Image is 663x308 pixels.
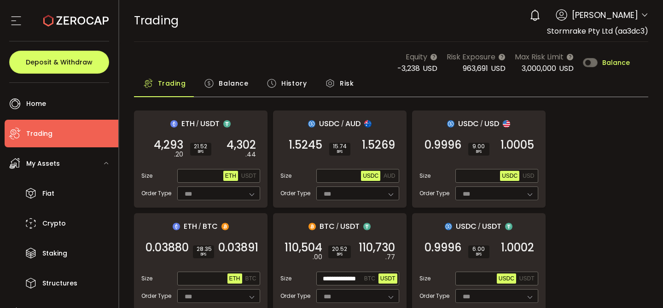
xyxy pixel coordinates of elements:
[319,118,340,129] span: USDC
[501,243,534,252] span: 1.0002
[522,63,556,74] span: 3,000,000
[521,171,536,181] button: USD
[406,51,427,63] span: Equity
[245,150,256,159] em: .44
[285,243,322,252] span: 110,504
[42,277,77,290] span: Structures
[397,63,420,74] span: -3,238
[425,140,461,150] span: 0.9996
[515,51,564,63] span: Max Risk Limit
[26,157,60,170] span: My Assets
[227,140,256,150] span: 4,302
[484,118,499,129] span: USD
[500,140,534,150] span: 1.0005
[141,172,152,180] span: Size
[170,120,178,128] img: eth_portfolio.svg
[320,221,335,232] span: BTC
[42,217,66,230] span: Crypto
[500,171,519,181] button: USDC
[502,173,518,179] span: USDC
[380,275,395,282] span: USDT
[42,247,67,260] span: Staking
[361,171,380,181] button: USDC
[499,275,514,282] span: USDC
[519,275,535,282] span: USDT
[197,252,210,257] i: BPS
[26,59,93,65] span: Deposit & Withdraw
[340,74,354,93] span: Risk
[480,120,483,128] em: /
[364,120,372,128] img: aud_portfolio.svg
[336,222,339,231] em: /
[198,222,201,231] em: /
[385,252,395,262] em: .77
[141,292,171,300] span: Order Type
[447,51,495,63] span: Risk Exposure
[184,221,197,232] span: ETH
[602,59,630,66] span: Balance
[378,273,397,284] button: USDT
[313,252,322,262] em: .00
[203,221,218,232] span: BTC
[280,274,291,283] span: Size
[472,149,486,155] i: BPS
[158,74,186,93] span: Trading
[472,246,486,252] span: 6.00
[197,246,210,252] span: 28.35
[280,189,310,198] span: Order Type
[9,51,109,74] button: Deposit & Withdraw
[458,118,479,129] span: USDC
[359,243,395,252] span: 110,730
[239,171,258,181] button: USDT
[340,221,360,232] span: USDT
[617,264,663,308] iframe: Chat Widget
[219,74,248,93] span: Balance
[523,173,534,179] span: USD
[173,223,180,230] img: eth_portfolio.svg
[181,118,195,129] span: ETH
[281,74,307,93] span: History
[505,223,512,230] img: usdt_portfolio.svg
[362,140,395,150] span: 1.5269
[503,120,510,128] img: usd_portfolio.svg
[363,173,378,179] span: USDC
[425,243,461,252] span: 0.9996
[491,63,506,74] span: USD
[289,140,322,150] span: 1.5245
[245,275,256,282] span: BTC
[384,173,395,179] span: AUD
[362,273,377,284] button: BTC
[194,144,208,149] span: 21.52
[559,63,574,74] span: USD
[419,189,449,198] span: Order Type
[308,120,315,128] img: usdc_portfolio.svg
[200,118,220,129] span: USDT
[141,274,152,283] span: Size
[223,171,238,181] button: ETH
[141,189,171,198] span: Order Type
[572,9,638,21] span: [PERSON_NAME]
[194,149,208,155] i: BPS
[472,252,486,257] i: BPS
[134,12,179,29] span: Trading
[478,222,481,231] em: /
[364,275,375,282] span: BTC
[26,97,46,110] span: Home
[456,221,477,232] span: USDC
[547,26,648,36] span: Stormrake Pty Ltd (aa3dc3)
[472,144,486,149] span: 9.00
[333,144,347,149] span: 15.74
[482,221,501,232] span: USDT
[308,223,316,230] img: btc_portfolio.svg
[244,273,258,284] button: BTC
[280,292,310,300] span: Order Type
[333,149,347,155] i: BPS
[332,252,347,257] i: BPS
[518,273,536,284] button: USDT
[42,187,54,200] span: Fiat
[463,63,488,74] span: 963,691
[145,243,189,252] span: 0.03880
[341,120,344,128] em: /
[196,120,199,128] em: /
